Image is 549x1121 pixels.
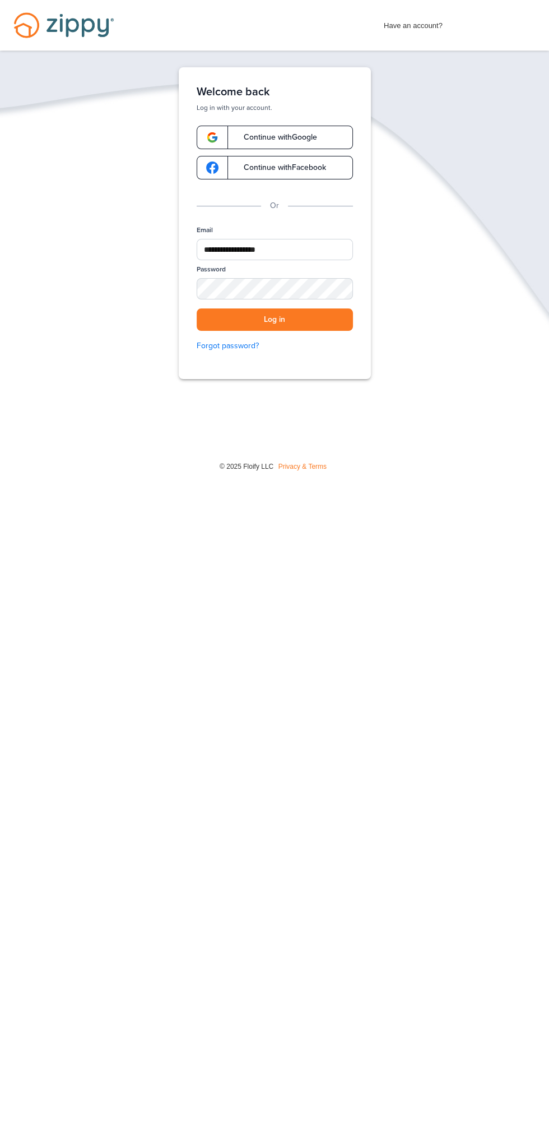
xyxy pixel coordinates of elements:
[197,340,353,352] a: Forgot password?
[278,463,327,470] a: Privacy & Terms
[197,103,353,112] p: Log in with your account.
[206,162,218,174] img: google-logo
[197,85,353,99] h1: Welcome back
[270,200,279,212] p: Or
[197,239,353,260] input: Email
[384,14,443,32] span: Have an account?
[197,265,226,274] label: Password
[220,463,273,470] span: © 2025 Floify LLC
[232,164,326,172] span: Continue with Facebook
[232,133,317,141] span: Continue with Google
[197,156,353,179] a: google-logoContinue withFacebook
[197,308,353,331] button: Log in
[197,126,353,149] a: google-logoContinue withGoogle
[197,278,353,299] input: Password
[197,225,213,235] label: Email
[206,131,218,144] img: google-logo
